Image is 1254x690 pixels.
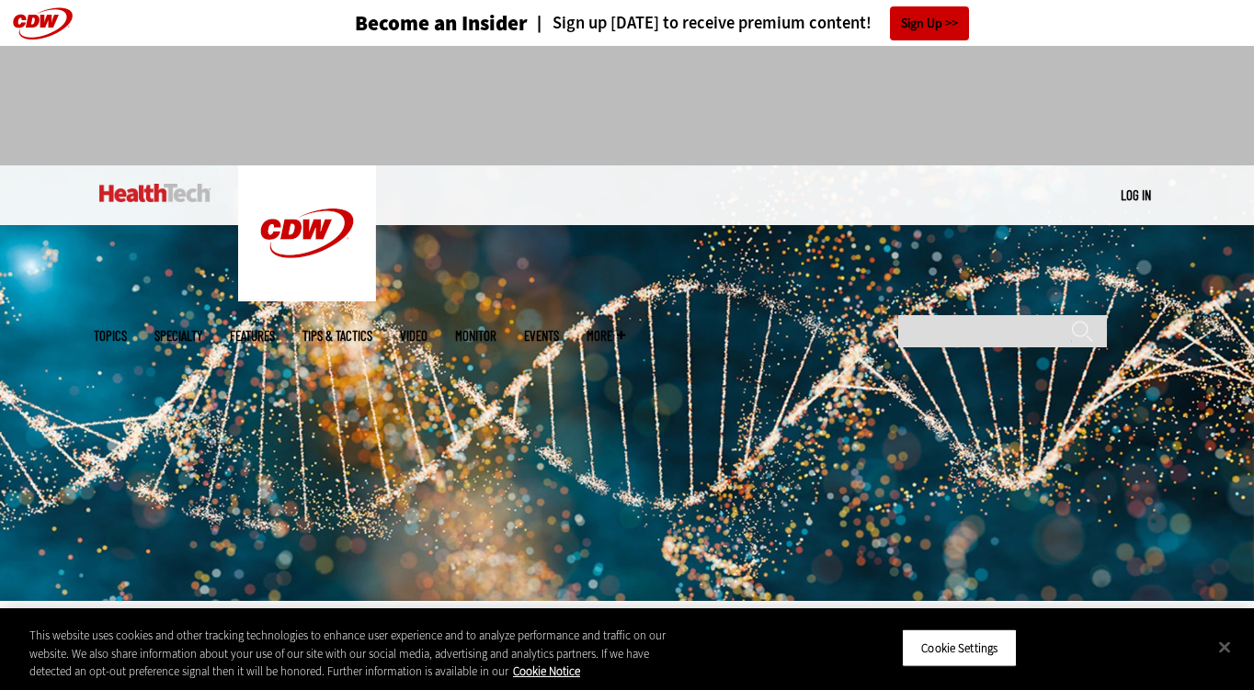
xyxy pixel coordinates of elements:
a: Events [524,329,559,343]
div: This website uses cookies and other tracking technologies to enhance user experience and to analy... [29,627,690,681]
a: Become an Insider [286,13,528,34]
h3: Become an Insider [355,13,528,34]
a: Sign up [DATE] to receive premium content! [528,15,872,32]
img: Home [99,184,211,202]
div: User menu [1121,186,1151,205]
a: Video [400,329,427,343]
iframe: advertisement [292,64,962,147]
span: Topics [94,329,127,343]
a: More information about your privacy [513,663,580,679]
a: MonITor [455,329,496,343]
img: Home [238,165,376,301]
span: More [587,329,625,343]
a: CDW [238,287,376,306]
button: Cookie Settings [902,628,1017,667]
button: Close [1204,627,1245,667]
a: Tips & Tactics [302,329,372,343]
a: Sign Up [890,6,969,40]
a: Features [230,329,275,343]
span: Specialty [154,329,202,343]
a: Log in [1121,187,1151,203]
